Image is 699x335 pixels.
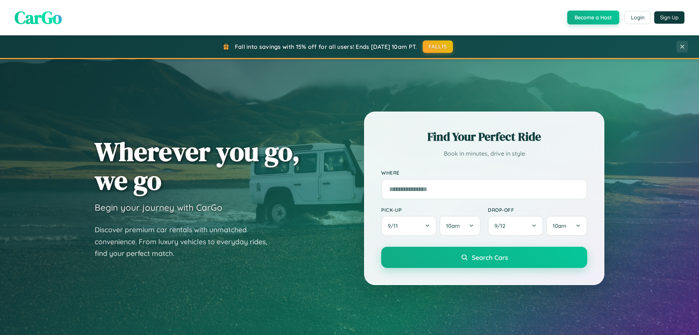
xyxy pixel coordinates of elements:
[446,222,460,229] span: 10am
[625,11,651,24] button: Login
[381,216,437,236] button: 9/11
[546,216,587,236] button: 10am
[388,222,402,229] span: 9 / 11
[95,137,300,195] h1: Wherever you go, we go
[381,247,587,268] button: Search Cars
[567,11,619,24] button: Become a Host
[95,202,222,213] h3: Begin your journey with CarGo
[381,207,481,213] label: Pick-up
[654,11,684,24] button: Sign Up
[553,222,566,229] span: 10am
[15,5,62,30] span: CarGo
[381,170,587,176] label: Where
[381,129,587,145] h2: Find Your Perfect Ride
[381,148,587,159] p: Book in minutes, drive in style
[494,222,509,229] span: 9 / 12
[95,224,277,260] p: Discover premium car rentals with unmatched convenience. From luxury vehicles to everyday rides, ...
[472,253,508,261] span: Search Cars
[488,216,543,236] button: 9/12
[488,207,587,213] label: Drop-off
[439,216,481,236] button: 10am
[235,43,417,50] span: Fall into savings with 15% off for all users! Ends [DATE] 10am PT.
[423,40,453,53] button: FALL15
